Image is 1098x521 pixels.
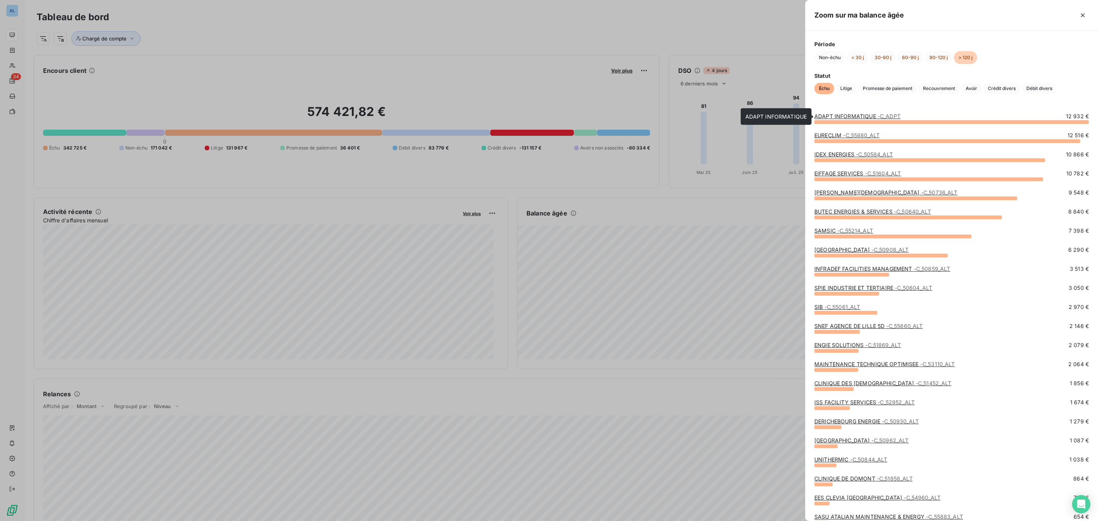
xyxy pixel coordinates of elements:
[926,513,963,520] span: - C_55883_ALT
[865,170,901,177] span: - C_51604_ALT
[877,475,913,482] span: - C_51858_ALT
[894,208,931,215] span: - C_50640_ALT
[1069,341,1089,349] span: 2 079 €
[814,113,901,119] a: ADAPT INFORMATIQUE
[1069,303,1089,311] span: 2 970 €
[1068,208,1089,215] span: 8 840 €
[897,51,923,64] button: 60-90 j
[814,418,919,425] a: DERICHEBOURG ENERGIE
[814,304,860,310] a: SIB
[1067,132,1089,139] span: 12 516 €
[1074,513,1089,521] span: 654 €
[1069,322,1089,330] span: 2 146 €
[961,83,982,94] button: Avoir
[814,494,941,501] a: EES CLEVIA [GEOGRAPHIC_DATA]
[1069,189,1089,196] span: 9 548 €
[895,285,932,291] span: - C_50604_ALT
[918,83,960,94] button: Recouvrement
[814,170,901,177] a: EIFFAGE SERVICES
[814,285,932,291] a: SPIE INDUSTRIE ET TERTIAIRE
[814,265,950,272] a: INFRADEF FACILITIES MANAGEMENT
[1070,265,1089,273] span: 3 513 €
[745,113,807,120] span: ADAPT INFORMATIQUE
[878,399,915,405] span: - C_52952_ALT
[814,189,958,196] a: [PERSON_NAME][DEMOGRAPHIC_DATA]
[865,342,901,348] span: - C_51869_ALT
[1070,418,1089,425] span: 1 279 €
[1072,495,1090,513] div: Open Intercom Messenger
[814,246,909,253] a: [GEOGRAPHIC_DATA]
[1066,170,1089,177] span: 10 782 €
[1066,113,1089,120] span: 12 932 €
[1069,456,1089,463] span: 1 038 €
[814,361,955,367] a: MAINTENANCE TECHNIQUE OPTIMISEE
[814,380,952,386] a: CLINIQUE DES [DEMOGRAPHIC_DATA]
[1069,227,1089,235] span: 7 398 €
[814,83,834,94] button: Échu
[856,151,893,158] span: - C_50584_ALT
[814,40,1089,48] span: Période
[983,83,1020,94] button: Crédit divers
[814,10,904,21] h5: Zoom sur ma balance âgée
[825,304,860,310] span: - C_55061_ALT
[814,399,915,405] a: ISS FACILITY SERVICES
[916,380,952,386] span: - C_51452_ALT
[847,51,868,64] button: < 30 j
[870,51,896,64] button: 30-60 j
[850,456,888,463] span: - C_50844_ALT
[886,323,923,329] span: - C_55660_ALT
[914,265,950,272] span: - C_50859_ALT
[814,227,873,234] a: SAMSIC
[814,323,923,329] a: SNEF AGENCE DE LILLE 5D
[920,361,955,367] span: - C_53110_ALT
[872,437,909,444] span: - C_50962_ALT
[1066,151,1089,158] span: 10 866 €
[814,456,887,463] a: UNITHERMIC
[1069,284,1089,292] span: 3 050 €
[878,113,901,119] span: - C_ADPT
[814,342,901,348] a: ENGIE SOLUTIONS
[1070,379,1089,387] span: 1 856 €
[814,437,909,444] a: [GEOGRAPHIC_DATA]
[837,227,873,234] span: - C_55214_ALT
[872,246,909,253] span: - C_50908_ALT
[1073,475,1089,482] span: 864 €
[814,72,1089,80] span: Statut
[925,51,952,64] button: 90-120 j
[814,151,893,158] a: IDEX ENERGIES
[858,83,917,94] button: Promesse de paiement
[836,83,857,94] button: Litige
[1068,246,1089,254] span: 6 290 €
[1074,494,1089,502] span: 720 €
[882,418,919,425] span: - C_50930_ALT
[954,51,977,64] button: > 120 j
[814,132,880,138] a: EURECLIM
[921,189,958,196] span: - C_50736_ALT
[814,208,931,215] a: BUTEC ENERGIES & SERVICES
[1022,83,1057,94] button: Débit divers
[1070,399,1089,406] span: 1 674 €
[814,475,913,482] a: CLINIQUE DE DOMONT
[843,132,880,138] span: - C_55880_ALT
[1070,437,1089,444] span: 1 087 €
[904,494,941,501] span: - C_54960_ALT
[814,513,963,520] a: SASU ATALIAN MAINTENANCE & ENERGY
[1068,360,1089,368] span: 2 064 €
[814,51,845,64] button: Non-échu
